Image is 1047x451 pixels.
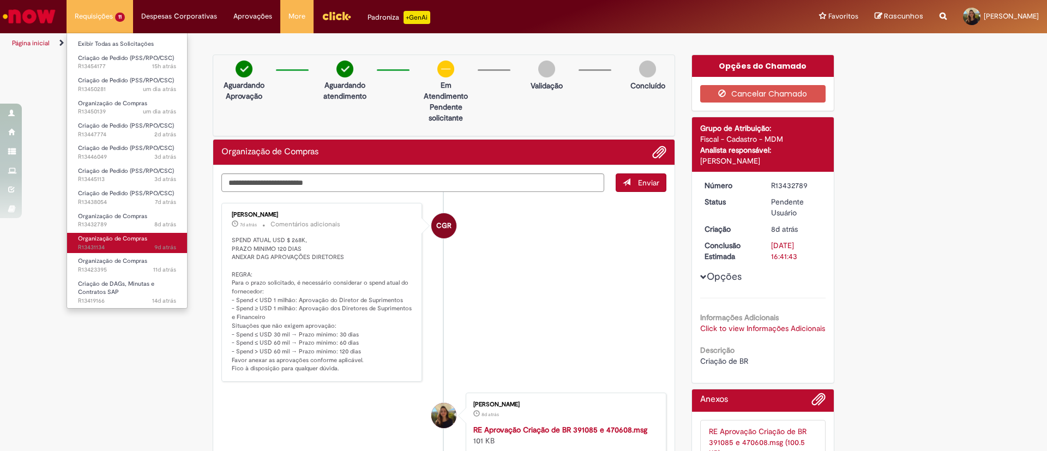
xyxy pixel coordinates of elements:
time: 26/08/2025 18:03:15 [143,107,176,116]
button: Adicionar anexos [652,145,666,159]
a: Aberto R13431134 : Organização de Compras [67,233,187,253]
span: Criação de BR [700,356,748,366]
span: Organização de Compras [78,99,147,107]
div: 101 KB [473,424,655,446]
span: Organização de Compras [78,234,147,243]
dt: Número [696,180,763,191]
span: [PERSON_NAME] [984,11,1039,21]
a: Exibir Todas as Solicitações [67,38,187,50]
span: Rascunhos [884,11,923,21]
img: check-circle-green.png [236,61,252,77]
time: 20/08/2025 14:41:40 [771,224,798,234]
p: +GenAi [404,11,430,24]
span: R13432789 [78,220,176,229]
span: R13445113 [78,175,176,184]
div: Pendente Usuário [771,196,822,218]
span: 9d atrás [154,243,176,251]
span: um dia atrás [143,107,176,116]
span: Requisições [75,11,113,22]
p: Concluído [630,80,665,91]
span: CGR [436,213,452,239]
dt: Conclusão Estimada [696,240,763,262]
a: Aberto R13447774 : Criação de Pedido (PSS/RPO/CSC) [67,120,187,140]
h2: Organização de Compras Histórico de tíquete [221,147,318,157]
img: img-circle-grey.png [639,61,656,77]
ul: Trilhas de página [8,33,690,53]
img: check-circle-green.png [336,61,353,77]
textarea: Digite sua mensagem aqui... [221,173,604,192]
div: Padroniza [368,11,430,24]
div: Analista responsável: [700,145,826,155]
div: 20/08/2025 14:41:40 [771,224,822,234]
span: More [288,11,305,22]
a: Click to view Informações Adicionais [700,323,825,333]
div: Lara Moccio Breim Solera [431,403,456,428]
span: 3d atrás [154,153,176,161]
span: R13431134 [78,243,176,252]
a: Aberto R13423395 : Organização de Compras [67,255,187,275]
dt: Criação [696,224,763,234]
a: Aberto R13450281 : Criação de Pedido (PSS/RPO/CSC) [67,75,187,95]
img: circle-minus.png [437,61,454,77]
img: img-circle-grey.png [538,61,555,77]
span: R13438054 [78,198,176,207]
button: Enviar [616,173,666,192]
button: Cancelar Chamado [700,85,826,103]
span: Enviar [638,178,659,188]
span: Criação de Pedido (PSS/RPO/CSC) [78,189,174,197]
p: Validação [531,80,563,91]
small: Comentários adicionais [270,220,340,229]
span: 8d atrás [482,411,499,418]
span: Criação de Pedido (PSS/RPO/CSC) [78,76,174,85]
a: Aberto R13419166 : Criação de DAGs, Minutas e Contratos SAP [67,278,187,302]
ul: Requisições [67,33,188,309]
span: 8d atrás [771,224,798,234]
time: 26/08/2025 11:22:29 [154,130,176,139]
a: RE Aprovação Criação de BR 391085 e 470608.msg [473,425,647,435]
span: 8d atrás [154,220,176,228]
span: R13419166 [78,297,176,305]
div: Grupo de Atribuição: [700,123,826,134]
span: R13450281 [78,85,176,94]
img: click_logo_yellow_360x200.png [322,8,351,24]
span: Criação de Pedido (PSS/RPO/CSC) [78,54,174,62]
span: Organização de Compras [78,257,147,265]
span: 14d atrás [152,297,176,305]
p: SPEND ATUAL USD $ 268K, PRAZO MINIMO 120 DIAS ANEXAR DAG APROVAÇÕES DIRETORES REGRA: Para o prazo... [232,236,413,373]
p: Aguardando Aprovação [218,80,270,101]
time: 27/08/2025 18:31:31 [152,62,176,70]
img: ServiceNow [1,5,57,27]
a: Aberto R13446049 : Criação de Pedido (PSS/RPO/CSC) [67,142,187,163]
h2: Anexos [700,395,728,405]
span: 7d atrás [155,198,176,206]
button: Adicionar anexos [811,392,826,412]
a: Aberto R13445113 : Criação de Pedido (PSS/RPO/CSC) [67,165,187,185]
div: Fiscal - Cadastro - MDM [700,134,826,145]
span: Criação de DAGs, Minutas e Contratos SAP [78,280,154,297]
time: 26/08/2025 19:18:26 [143,85,176,93]
b: Descrição [700,345,735,355]
div: [PERSON_NAME] [232,212,413,218]
a: Página inicial [12,39,50,47]
p: Aguardando atendimento [318,80,371,101]
a: Aberto R13450139 : Organização de Compras [67,98,187,118]
span: R13446049 [78,153,176,161]
time: 20/08/2025 14:41:31 [482,411,499,418]
time: 22/08/2025 08:34:18 [240,221,257,228]
time: 20/08/2025 09:25:03 [154,243,176,251]
span: Aprovações [233,11,272,22]
span: 7d atrás [240,221,257,228]
time: 18/08/2025 08:55:20 [153,266,176,274]
div: [PERSON_NAME] [473,401,655,408]
a: Aberto R13454177 : Criação de Pedido (PSS/RPO/CSC) [67,52,187,73]
div: R13432789 [771,180,822,191]
b: Informações Adicionais [700,312,779,322]
span: Criação de Pedido (PSS/RPO/CSC) [78,167,174,175]
span: 11d atrás [153,266,176,274]
span: um dia atrás [143,85,176,93]
div: [DATE] 16:41:43 [771,240,822,262]
span: 15h atrás [152,62,176,70]
span: R13450139 [78,107,176,116]
span: Favoritos [828,11,858,22]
